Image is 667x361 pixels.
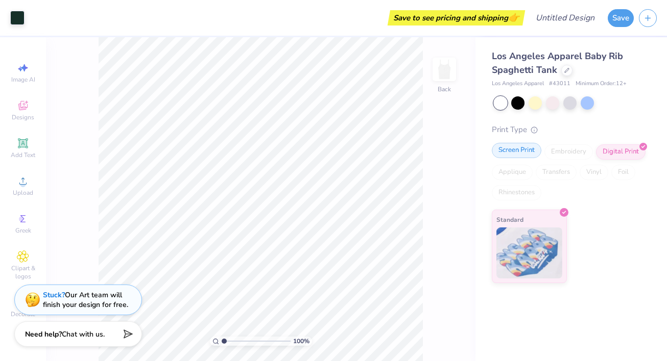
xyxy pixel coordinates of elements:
[611,165,635,180] div: Foil
[492,124,647,136] div: Print Type
[5,264,41,280] span: Clipart & logos
[390,10,522,25] div: Save to see pricing and shipping
[11,310,35,318] span: Decorate
[492,165,533,180] div: Applique
[492,80,544,88] span: Los Angeles Apparel
[13,189,33,197] span: Upload
[434,59,455,80] img: Back
[608,9,634,27] button: Save
[528,8,603,28] input: Untitled Design
[25,329,62,339] strong: Need help?
[508,11,519,23] span: 👉
[496,227,562,278] img: Standard
[12,113,34,121] span: Designs
[544,144,593,160] div: Embroidery
[580,165,608,180] div: Vinyl
[43,290,65,300] strong: Stuck?
[438,85,451,94] div: Back
[11,75,35,84] span: Image AI
[576,80,627,88] span: Minimum Order: 12 +
[492,50,623,76] span: Los Angeles Apparel Baby Rib Spaghetti Tank
[43,290,128,310] div: Our Art team will finish your design for free.
[11,151,35,159] span: Add Text
[492,185,541,200] div: Rhinestones
[15,226,31,235] span: Greek
[549,80,570,88] span: # 43011
[496,214,523,225] span: Standard
[293,337,309,346] span: 100 %
[596,144,646,160] div: Digital Print
[492,143,541,158] div: Screen Print
[62,329,105,339] span: Chat with us.
[536,165,577,180] div: Transfers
